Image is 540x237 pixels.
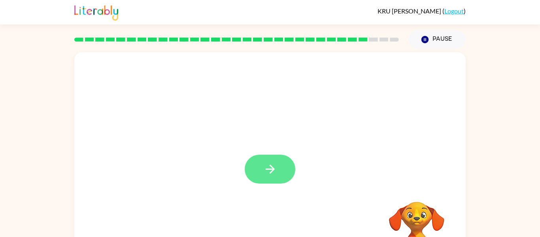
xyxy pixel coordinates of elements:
button: Pause [408,30,466,49]
a: Logout [444,7,464,15]
span: KRU [PERSON_NAME] [378,7,442,15]
div: ( ) [378,7,466,15]
img: Literably [74,3,118,21]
